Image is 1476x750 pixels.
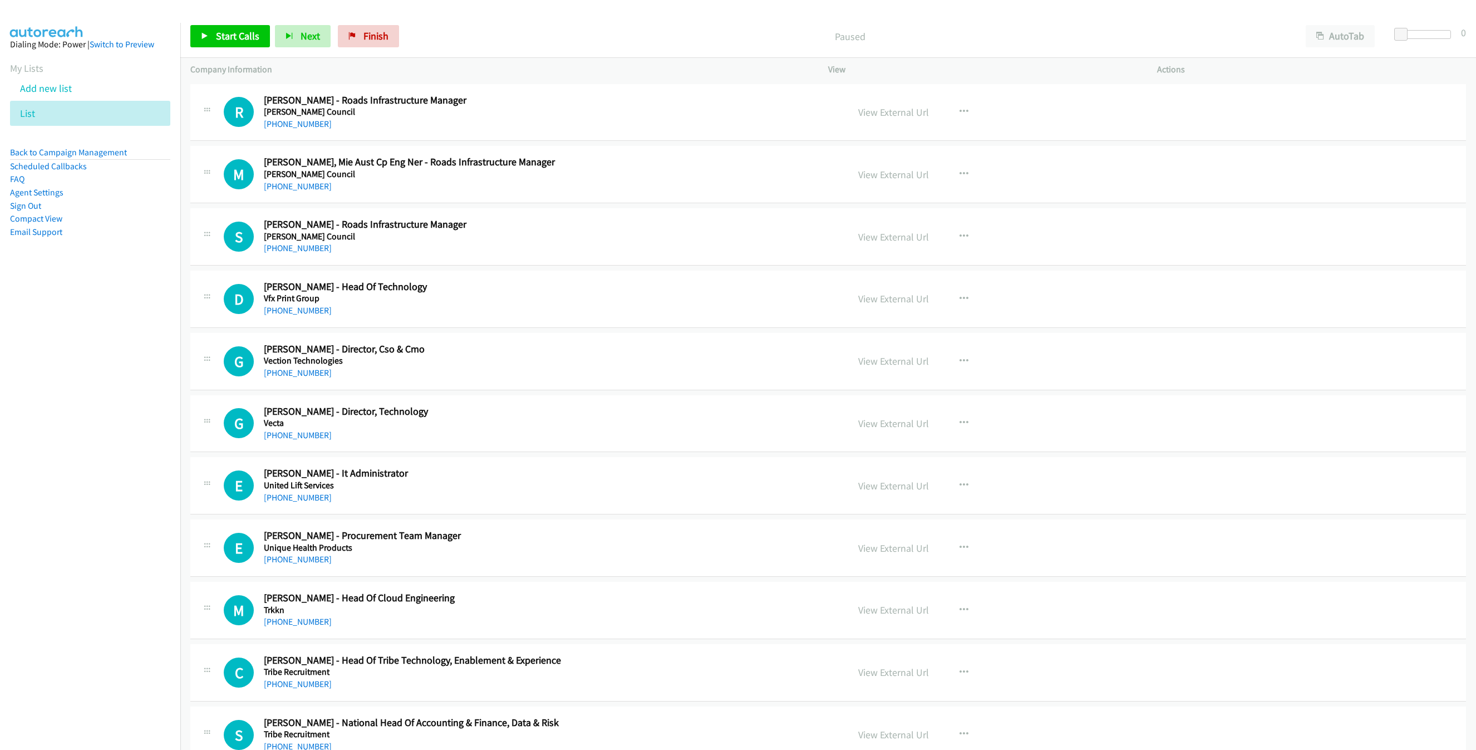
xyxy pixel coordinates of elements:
a: View External Url [858,417,929,430]
div: Delay between calls (in seconds) [1400,30,1451,39]
p: Actions [1157,63,1466,76]
div: The call is yet to be attempted [224,658,254,688]
h1: M [224,595,254,625]
span: Finish [363,30,388,42]
a: View External Url [858,106,929,119]
div: The call is yet to be attempted [224,533,254,563]
h2: [PERSON_NAME] - Roads Infrastructure Manager [264,218,730,231]
a: Scheduled Callbacks [10,161,87,171]
h1: G [224,408,254,438]
a: Email Support [10,227,62,237]
h1: S [224,222,254,252]
a: Add new list [20,82,72,95]
a: View External Url [858,292,929,305]
a: Sign Out [10,200,41,211]
h5: Vfx Print Group [264,293,730,304]
a: [PHONE_NUMBER] [264,679,332,689]
h2: [PERSON_NAME] - Director, Technology [264,405,730,418]
h1: S [224,720,254,750]
h2: [PERSON_NAME], Mie Aust Cp Eng Ner - Roads Infrastructure Manager [264,156,730,169]
a: Back to Campaign Management [10,147,127,158]
a: [PHONE_NUMBER] [264,243,332,253]
div: The call is yet to be attempted [224,720,254,750]
h5: [PERSON_NAME] Council [264,169,730,180]
div: The call is yet to be attempted [224,159,254,189]
a: [PHONE_NUMBER] [264,430,332,440]
h1: D [224,284,254,314]
h5: Tribe Recruitment [264,666,730,678]
a: View External Url [858,479,929,492]
a: View External Url [858,604,929,616]
a: Compact View [10,213,62,224]
div: The call is yet to be attempted [224,284,254,314]
span: Next [301,30,320,42]
h2: [PERSON_NAME] - National Head Of Accounting & Finance, Data & Risk [264,717,730,729]
h5: [PERSON_NAME] Council [264,231,730,242]
a: [PHONE_NUMBER] [264,492,332,503]
p: Company Information [190,63,808,76]
h1: R [224,97,254,127]
a: View External Url [858,728,929,741]
a: Finish [338,25,399,47]
span: Start Calls [216,30,259,42]
h5: United Lift Services [264,480,730,491]
div: Dialing Mode: Power | [10,38,170,51]
a: [PHONE_NUMBER] [264,554,332,565]
h1: C [224,658,254,688]
a: View External Url [858,231,929,243]
h1: E [224,470,254,501]
button: AutoTab [1306,25,1375,47]
h2: [PERSON_NAME] - Procurement Team Manager [264,530,730,542]
div: The call is yet to be attempted [224,346,254,376]
div: The call is yet to be attempted [224,222,254,252]
a: FAQ [10,174,24,184]
h5: Vection Technologies [264,355,730,366]
a: [PHONE_NUMBER] [264,616,332,627]
a: List [20,107,35,120]
div: The call is yet to be attempted [224,408,254,438]
h2: [PERSON_NAME] - Head Of Technology [264,281,730,293]
div: 0 [1461,25,1466,40]
a: [PHONE_NUMBER] [264,367,332,378]
h5: Vecta [264,418,730,429]
a: [PHONE_NUMBER] [264,305,332,316]
a: View External Url [858,168,929,181]
div: The call is yet to be attempted [224,470,254,501]
a: View External Url [858,666,929,679]
a: [PHONE_NUMBER] [264,119,332,129]
h1: M [224,159,254,189]
h2: [PERSON_NAME] - It Administrator [264,467,730,480]
p: View [828,63,1137,76]
a: View External Url [858,355,929,367]
div: The call is yet to be attempted [224,97,254,127]
h5: Unique Health Products [264,542,730,553]
a: Agent Settings [10,187,63,198]
h1: G [224,346,254,376]
a: [PHONE_NUMBER] [264,181,332,192]
div: The call is yet to be attempted [224,595,254,625]
h2: [PERSON_NAME] - Director, Cso & Cmo [264,343,730,356]
h5: Tribe Recruitment [264,729,730,740]
h5: Trkkn [264,605,730,616]
h5: [PERSON_NAME] Council [264,106,730,117]
button: Next [275,25,331,47]
h2: [PERSON_NAME] - Roads Infrastructure Manager [264,94,730,107]
a: Start Calls [190,25,270,47]
h2: [PERSON_NAME] - Head Of Cloud Engineering [264,592,730,605]
h1: E [224,533,254,563]
h2: [PERSON_NAME] - Head Of Tribe Technology, Enablement & Experience [264,654,730,667]
a: Switch to Preview [90,39,154,50]
a: View External Url [858,542,929,555]
a: My Lists [10,62,43,75]
p: Paused [414,29,1286,44]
